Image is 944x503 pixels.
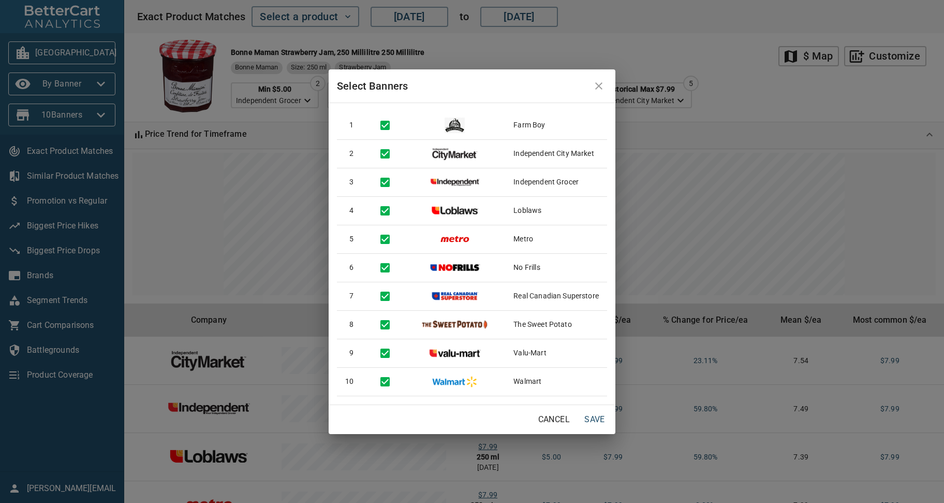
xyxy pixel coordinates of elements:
[505,310,607,339] td: The Sweet Potato
[417,317,493,333] img: sweet-potato.png
[427,374,482,390] img: walmart.png
[505,111,607,140] td: Farm Boy
[427,203,482,219] img: loblaws.png
[445,118,465,133] img: farmboyvoila.png
[505,196,607,225] td: Loblaws
[337,310,366,339] td: 8
[505,139,607,168] td: Independent City Market
[427,289,482,304] img: real-canadian-superstore.png
[427,260,482,276] img: nofrills.png
[505,339,607,367] td: Valu-Mart
[534,409,574,430] button: Cancel
[337,253,366,282] td: 6
[505,225,607,253] td: Metro
[505,253,607,282] td: No Frills
[505,367,607,396] td: Walmart
[427,175,482,190] img: independent-grocer.png
[337,196,366,225] td: 4
[582,412,607,427] span: Save
[337,367,366,396] td: 10
[427,346,482,361] img: valu-mart.png
[505,282,607,310] td: Real Canadian Superstore
[439,232,470,247] img: metro.png
[337,139,366,168] td: 2
[427,146,482,162] img: independent-city-market.png
[337,168,366,196] td: 3
[586,74,611,98] button: close
[337,282,366,310] td: 7
[505,168,607,196] td: Independent Grocer
[337,78,607,94] h6: Select Banners
[337,225,366,253] td: 5
[538,412,570,427] span: Cancel
[578,409,611,430] button: Save
[337,339,366,367] td: 9
[337,111,366,140] td: 1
